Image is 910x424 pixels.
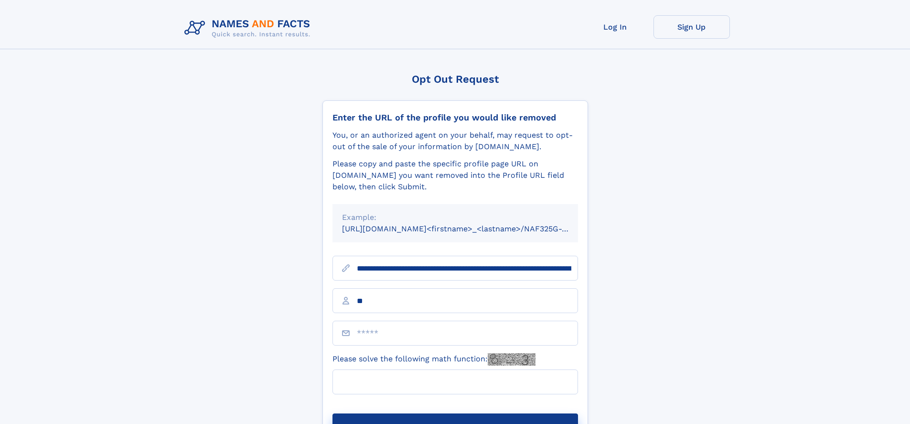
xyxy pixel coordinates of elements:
[342,224,596,233] small: [URL][DOMAIN_NAME]<firstname>_<lastname>/NAF325G-xxxxxxxx
[577,15,653,39] a: Log In
[653,15,730,39] a: Sign Up
[332,130,578,152] div: You, or an authorized agent on your behalf, may request to opt-out of the sale of your informatio...
[332,112,578,123] div: Enter the URL of the profile you would like removed
[342,212,568,223] div: Example:
[332,353,535,366] label: Please solve the following math function:
[332,158,578,193] div: Please copy and paste the specific profile page URL on [DOMAIN_NAME] you want removed into the Pr...
[322,73,588,85] div: Opt Out Request
[181,15,318,41] img: Logo Names and Facts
